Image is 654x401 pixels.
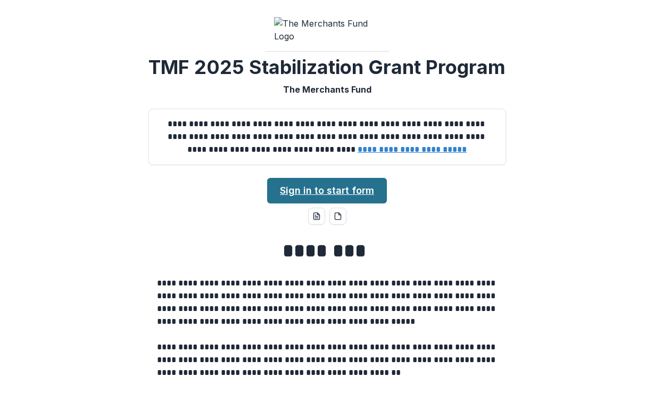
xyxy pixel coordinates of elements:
[283,83,371,96] p: The Merchants Fund
[329,208,346,225] button: pdf-download
[148,56,506,79] h2: TMF 2025 Stabilization Grant Program
[274,17,380,43] img: The Merchants Fund Logo
[308,208,325,225] button: word-download
[267,178,387,203] a: Sign in to start form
